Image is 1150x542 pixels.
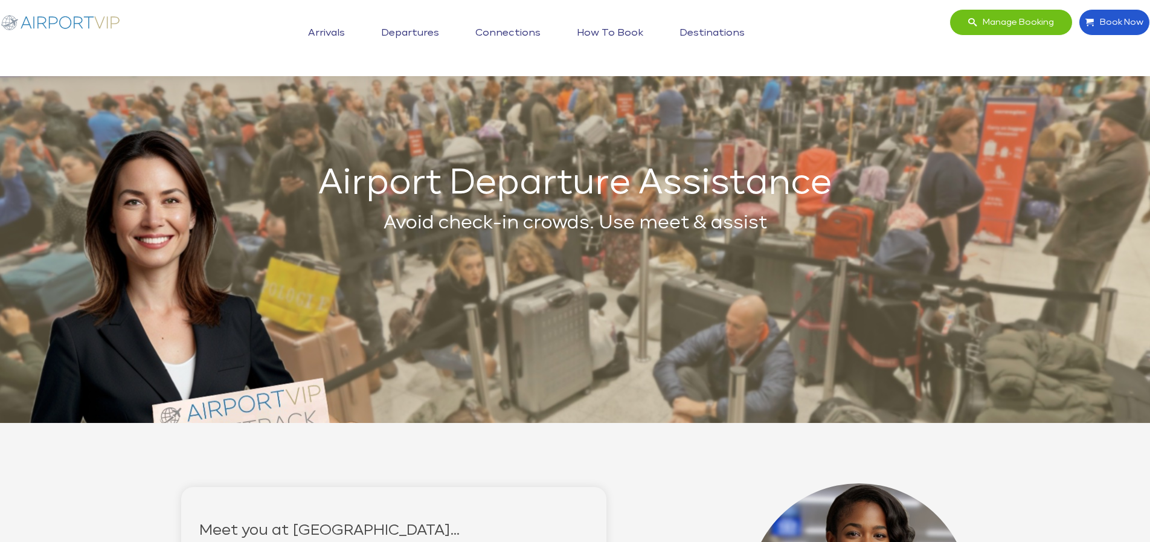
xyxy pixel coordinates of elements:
a: Arrivals [305,18,348,48]
a: How to book [574,18,646,48]
h2: Meet you at [GEOGRAPHIC_DATA]... [199,523,589,537]
a: Book Now [1079,9,1150,36]
a: Connections [472,18,544,48]
a: Departures [378,18,442,48]
h2: Avoid check-in crowds. Use meet & assist [181,210,969,237]
span: Book Now [1094,10,1143,35]
span: Manage booking [977,10,1054,35]
a: Destinations [676,18,748,48]
a: Manage booking [949,9,1073,36]
h1: Airport Departure Assistance [181,170,969,198]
